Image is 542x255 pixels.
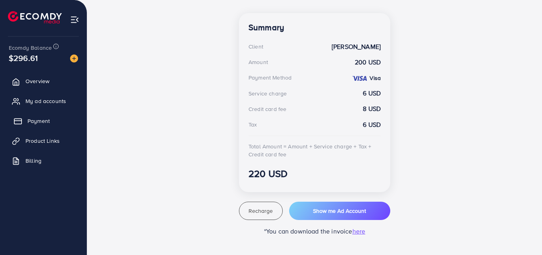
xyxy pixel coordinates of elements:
[27,117,50,125] span: Payment
[6,113,81,129] a: Payment
[6,153,81,169] a: Billing
[332,42,381,51] strong: [PERSON_NAME]
[352,227,366,236] span: here
[6,73,81,89] a: Overview
[239,226,390,236] p: *You can download the invoice
[370,74,381,82] strong: Visa
[313,207,366,215] span: Show me Ad Account
[363,104,381,113] strong: 8 USD
[6,133,81,149] a: Product Links
[70,55,78,62] img: image
[248,105,286,113] div: Credit card fee
[25,137,60,145] span: Product Links
[248,74,292,82] div: Payment Method
[248,121,257,128] div: Tax
[8,11,62,23] img: logo
[363,120,381,129] strong: 6 USD
[363,89,381,98] strong: 6 USD
[289,202,390,220] button: Show me Ad Account
[6,93,81,109] a: My ad accounts
[239,202,283,220] button: Recharge
[248,43,263,51] div: Client
[508,219,536,249] iframe: Chat
[248,168,381,179] h3: 220 USD
[355,58,381,67] strong: 200 USD
[248,142,381,159] div: Total Amount = Amount + Service charge + Tax + Credit card fee
[9,44,52,52] span: Ecomdy Balance
[70,15,79,24] img: menu
[25,157,41,165] span: Billing
[248,90,287,97] div: Service charge
[25,97,66,105] span: My ad accounts
[248,58,268,66] div: Amount
[9,52,38,64] span: $296.61
[352,75,368,82] img: credit
[248,207,273,215] span: Recharge
[248,23,381,33] h4: Summary
[25,77,49,85] span: Overview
